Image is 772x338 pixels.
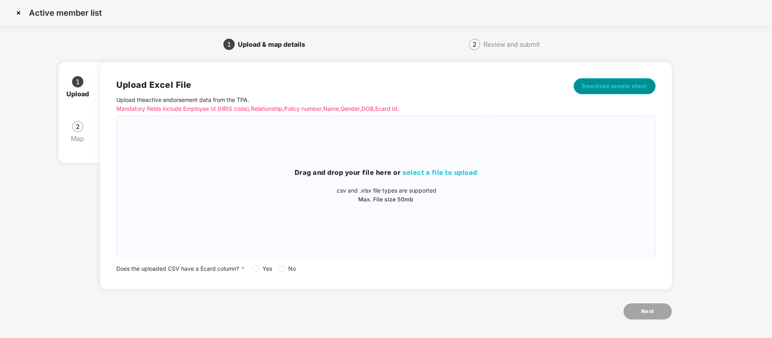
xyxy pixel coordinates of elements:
[227,41,231,48] span: 1
[29,8,102,18] p: Active member list
[285,264,299,273] span: No
[116,264,655,273] div: Does the uploaded CSV have a Ecard column?
[12,6,25,19] img: svg+xml;base64,PHN2ZyBpZD0iQ3Jvc3MtMzJ4MzIiIHhtbG5zPSJodHRwOi8vd3d3LnczLm9yZy8yMDAwL3N2ZyIgd2lkdG...
[66,87,95,100] div: Upload
[116,78,543,91] h2: Upload Excel File
[238,38,312,51] div: Upload & map details
[116,95,543,113] p: Upload the active endorsement data from the TPA .
[259,264,275,273] span: Yes
[117,195,655,204] p: Max. File size 50mb
[483,38,540,51] div: Review and submit
[582,82,647,90] span: Download sample sheet
[76,123,80,130] span: 2
[117,168,655,178] h3: Drag and drop your file here or
[71,132,91,145] div: Map
[117,186,655,195] p: .csv and .xlsx file types are supported
[117,116,655,256] span: Drag and drop your file here orselect a file to upload.csv and .xlsx file types are supportedMax....
[574,78,656,94] button: Download sample sheet
[403,168,477,176] span: select a file to upload
[473,41,477,48] span: 2
[76,79,80,85] span: 1
[116,104,543,113] p: Mandatory fields include Employee Id (HRIS code), Relationship, Policy number, Name, Gender, DOB,...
